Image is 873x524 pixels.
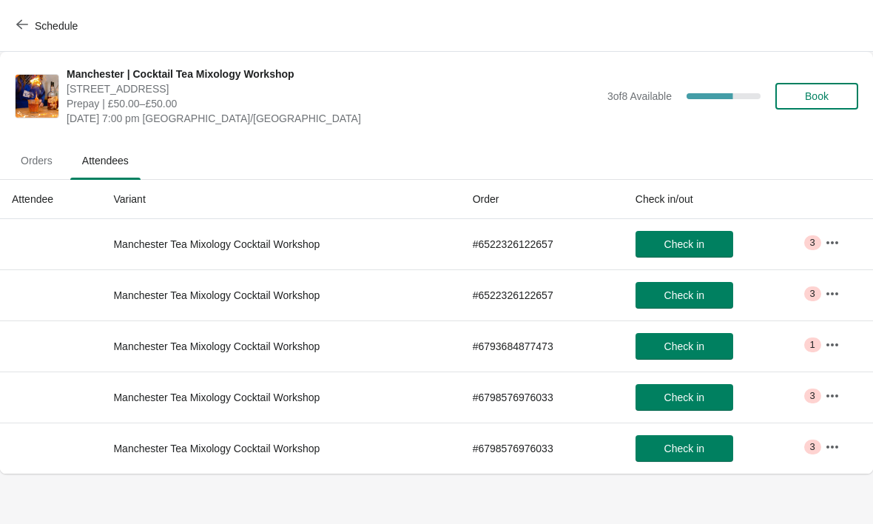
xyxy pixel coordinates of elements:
span: 3 [810,237,815,249]
button: Check in [636,384,733,411]
button: Check in [636,435,733,462]
span: Check in [664,238,704,250]
td: Manchester Tea Mixology Cocktail Workshop [101,219,460,269]
td: # 6793684877473 [461,320,624,372]
span: Check in [664,443,704,454]
span: Prepay | £50.00–£50.00 [67,96,600,111]
button: Book [775,83,858,110]
td: # 6798576976033 [461,372,624,423]
td: # 6798576976033 [461,423,624,474]
span: 3 of 8 Available [607,90,672,102]
span: Check in [664,340,704,352]
button: Check in [636,282,733,309]
td: Manchester Tea Mixology Cocktail Workshop [101,372,460,423]
span: 3 [810,390,815,402]
td: # 6522326122657 [461,269,624,320]
td: Manchester Tea Mixology Cocktail Workshop [101,423,460,474]
span: 3 [810,441,815,453]
button: Check in [636,333,733,360]
span: Schedule [35,20,78,32]
span: Manchester | Cocktail Tea Mixology Workshop [67,67,600,81]
span: 3 [810,288,815,300]
span: Book [805,90,829,102]
span: [STREET_ADDRESS] [67,81,600,96]
span: Check in [664,392,704,403]
span: Orders [9,147,64,174]
img: Manchester | Cocktail Tea Mixology Workshop [16,75,58,118]
span: [DATE] 7:00 pm [GEOGRAPHIC_DATA]/[GEOGRAPHIC_DATA] [67,111,600,126]
th: Order [461,180,624,219]
th: Check in/out [624,180,813,219]
span: Check in [664,289,704,301]
th: Variant [101,180,460,219]
button: Check in [636,231,733,258]
td: # 6522326122657 [461,219,624,269]
span: 1 [810,339,815,351]
span: Attendees [70,147,141,174]
button: Schedule [7,13,90,39]
td: Manchester Tea Mixology Cocktail Workshop [101,320,460,372]
td: Manchester Tea Mixology Cocktail Workshop [101,269,460,320]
